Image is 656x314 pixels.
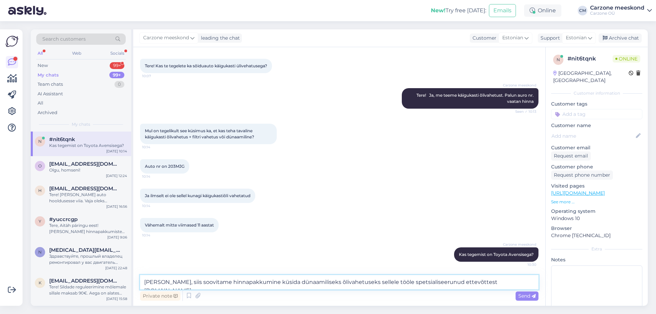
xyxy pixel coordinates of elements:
[613,55,640,63] span: Online
[71,49,83,58] div: Web
[106,204,127,209] div: [DATE] 16:56
[553,70,629,84] div: [GEOGRAPHIC_DATA], [GEOGRAPHIC_DATA]
[38,81,63,88] div: Team chats
[38,91,63,97] div: AI Assistant
[459,252,534,257] span: Kas tegemist on Toyota Avensisega?
[114,81,124,88] div: 0
[551,190,605,196] a: [URL][DOMAIN_NAME]
[49,253,127,265] div: Здравствуйте, прошлый владелец ремонтировал у вас двигатель замена цепи и прочее, сохраняете ли в...
[470,35,496,42] div: Customer
[145,63,267,68] span: Tere! Kas te tegelete ka sõiduauto käigukasti ülivehatusega?
[551,122,642,129] p: Customer name
[518,293,536,299] span: Send
[416,93,535,104] span: Tere! Ja, me teeme käigukasti õlivahetust. Palun auro nr. vaatan hinna
[551,208,642,215] p: Operating system
[551,151,591,161] div: Request email
[38,72,59,79] div: My chats
[49,167,127,173] div: Olgu, homseni!
[5,35,18,48] img: Askly Logo
[109,49,126,58] div: Socials
[38,62,48,69] div: New
[72,121,90,127] span: My chats
[557,57,560,62] span: n
[590,11,644,16] div: Carzone OÜ
[49,278,120,284] span: kask.meelis@gmail.com
[106,296,127,301] div: [DATE] 15:58
[198,35,240,42] div: leading the chat
[42,36,86,43] span: Search customers
[38,188,42,193] span: h
[142,174,168,179] span: 10:14
[49,142,127,149] div: Kas tegemist on Toyota Avensisega?
[489,4,516,17] button: Emails
[145,128,254,139] span: Mul on tegelikult see küsimus ka, et kas teha tavaline käigukasti õlivahetus + filtri vahetus või...
[551,109,642,119] input: Add a tag
[503,242,536,247] span: Carzone meeskond
[145,164,184,169] span: Auto nr on 203MJG
[142,73,168,79] span: 10:07
[511,262,536,267] span: 10:30
[49,216,78,222] span: #yuccrcgp
[551,225,642,232] p: Browser
[105,265,127,271] div: [DATE] 22:48
[551,232,642,239] p: Chrome [TECHNICAL_ID]
[38,139,42,144] span: n
[578,6,587,15] div: CM
[49,247,120,253] span: nikita.arsz@gmail.com
[431,7,446,14] b: New!
[524,4,561,17] div: Online
[431,6,486,15] div: Try free [DATE]:
[551,90,642,96] div: Customer information
[49,222,127,235] div: Tere, Aitäh päringu eest! [PERSON_NAME] hinnapakkumiste koostamise nimekirja. Edastame Teile hinn...
[568,55,613,63] div: # nit6tqnk
[145,222,214,228] span: Vähemalt mitte viimased 11 aastat
[551,163,642,170] p: Customer phone
[145,193,250,198] span: Ja ilmselt ei ole sellel kunagi käigukastiõli vahetatud
[511,109,536,114] span: Seen ✓ 10:13
[49,161,120,167] span: oidekivi@gmail.com
[49,186,120,192] span: hanskristjan66@gmail.com
[502,34,523,42] span: Estonian
[551,182,642,190] p: Visited pages
[551,256,642,263] p: Notes
[140,291,180,301] div: Private note
[140,275,538,289] textarea: [PERSON_NAME], siis soovitame hinnapakkumine küsida dünaamiliseks õlivahetuseks sellele tööle spe...
[590,5,652,16] a: Carzone meeskondCarzone OÜ
[503,83,536,88] span: Carzone meeskond
[106,149,127,154] div: [DATE] 10:14
[599,33,642,43] div: Archive chat
[142,233,168,238] span: 10:14
[49,192,127,204] div: Tere! [PERSON_NAME] auto hooldusesse viia. Vaja oleks õlivahetust ja üleüldist diagnostikat, sest...
[551,170,613,180] div: Request phone number
[538,35,560,42] div: Support
[39,219,41,224] span: y
[551,246,642,252] div: Extra
[551,199,642,205] p: See more ...
[38,249,42,255] span: n
[551,100,642,108] p: Customer tags
[39,280,42,285] span: k
[110,62,124,69] div: 99+
[566,34,587,42] span: Estonian
[49,284,127,296] div: Tere! Sildade reguleerimine mõlemale sillale maksab 90€. Aega on alates homme kella 12.00st
[143,34,189,42] span: Carzone meeskond
[49,136,75,142] span: #nit6tqnk
[551,215,642,222] p: Windows 10
[38,163,42,168] span: o
[107,235,127,240] div: [DATE] 9:06
[551,144,642,151] p: Customer email
[142,203,168,208] span: 10:14
[38,100,43,107] div: All
[36,49,44,58] div: All
[106,173,127,178] div: [DATE] 12:24
[142,145,168,150] span: 10:14
[38,109,57,116] div: Archived
[590,5,644,11] div: Carzone meeskond
[109,72,124,79] div: 99+
[551,132,634,140] input: Add name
